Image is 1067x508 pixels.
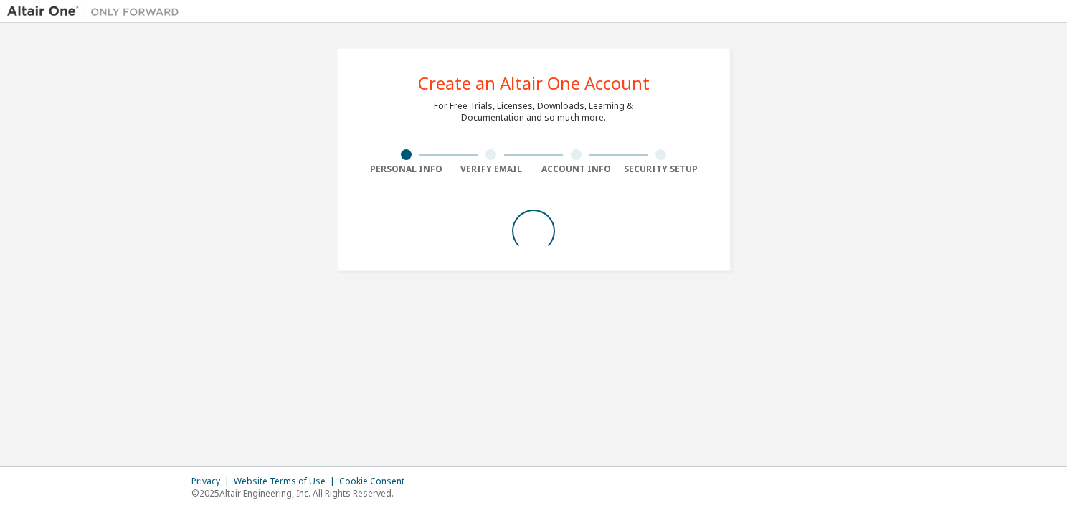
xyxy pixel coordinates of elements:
[449,164,534,175] div: Verify Email
[619,164,704,175] div: Security Setup
[434,100,633,123] div: For Free Trials, Licenses, Downloads, Learning & Documentation and so much more.
[191,476,234,487] div: Privacy
[418,75,650,92] div: Create an Altair One Account
[339,476,413,487] div: Cookie Consent
[191,487,413,499] p: © 2025 Altair Engineering, Inc. All Rights Reserved.
[364,164,449,175] div: Personal Info
[7,4,186,19] img: Altair One
[234,476,339,487] div: Website Terms of Use
[533,164,619,175] div: Account Info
